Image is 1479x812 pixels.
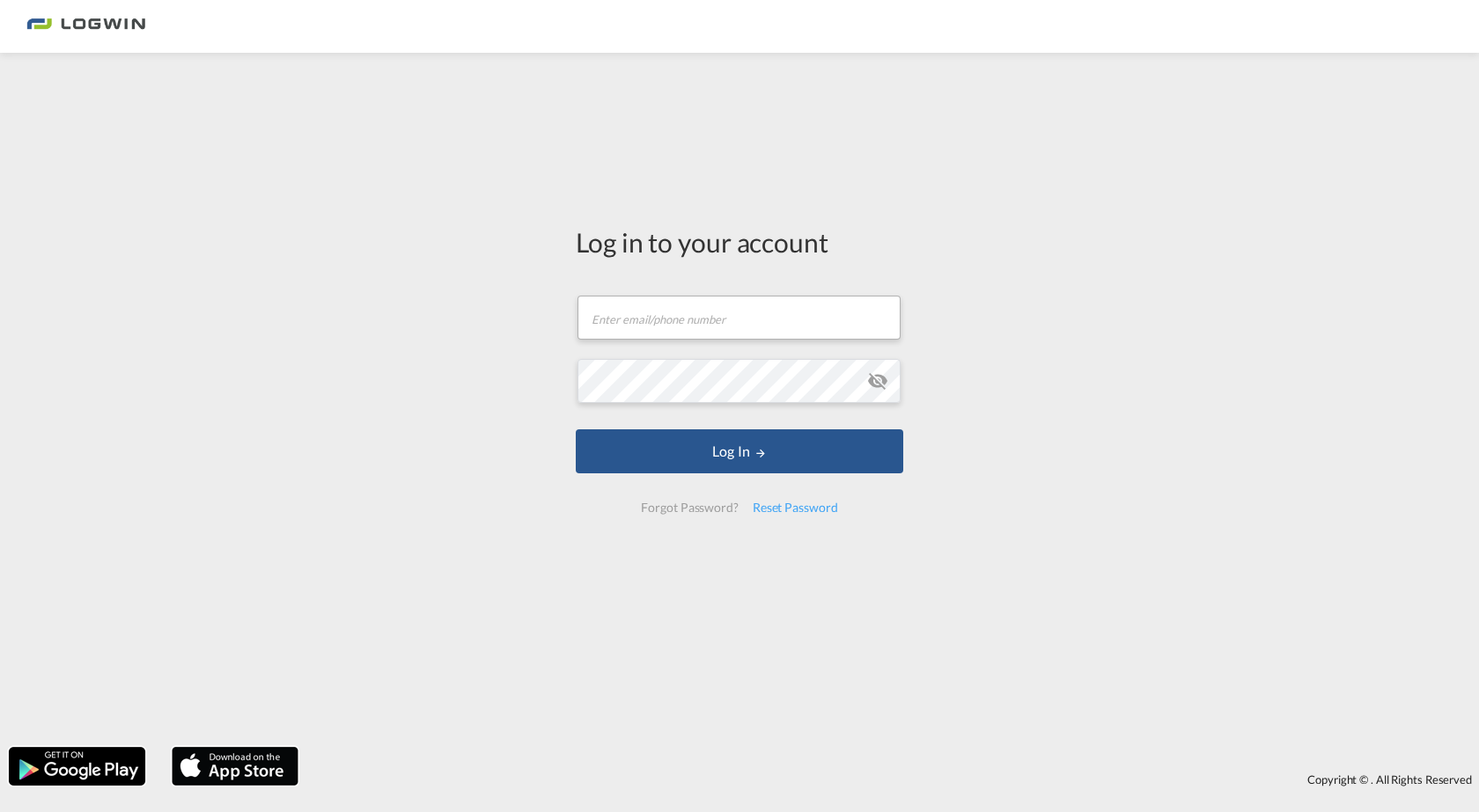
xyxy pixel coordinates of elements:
[7,745,147,787] img: google.png
[576,429,903,473] button: LOGIN
[307,764,1479,794] div: Copyright © . All Rights Reserved
[26,7,145,47] img: 2761ae10d95411efa20a1f5e0282d2d7.png
[634,492,745,523] div: Forgot Password?
[578,296,901,340] input: Enter email/phone number
[867,370,888,391] md-icon: icon-eye-off
[576,223,903,260] div: Log in to your account
[170,745,300,787] img: apple.png
[746,492,845,523] div: Reset Password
